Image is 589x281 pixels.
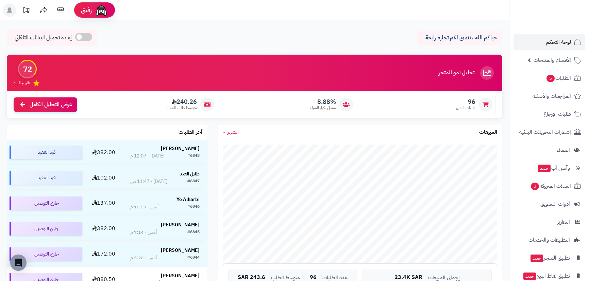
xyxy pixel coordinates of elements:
[161,247,200,254] strong: [PERSON_NAME]
[310,98,336,106] span: 8.88%
[166,98,197,106] span: 240.26
[179,129,202,135] h3: آخر الطلبات
[166,105,197,111] span: متوسط طلب العميل
[95,3,108,17] img: ai-face.png
[180,170,200,177] strong: طلال العيد
[530,253,570,263] span: تطبيق المتجر
[514,34,585,50] a: لوحة التحكم
[130,255,157,261] div: أمس - 5:20 م
[479,129,497,135] h3: المبيعات
[534,55,571,65] span: الأقسام والمنتجات
[546,37,571,47] span: لوحة التحكم
[514,196,585,212] a: أدوات التسويق
[514,232,585,248] a: التطبيقات والخدمات
[30,101,72,109] span: عرض التحليل الكامل
[546,75,555,82] span: 5
[543,15,583,29] img: logo-2.png
[530,181,571,191] span: السلات المتروكة
[540,199,570,209] span: أدوات التسويق
[10,255,27,271] div: Open Intercom Messenger
[456,98,475,106] span: 96
[238,275,265,281] span: 243.6 SAR
[176,196,200,203] strong: Yo Alharbi
[81,6,92,14] span: رفيق
[514,250,585,266] a: تطبيق المتجرجديد
[85,191,122,216] td: 137.00
[130,229,157,236] div: أمس - 7:14 م
[130,153,164,160] div: [DATE] - 12:07 م
[531,183,539,190] span: 0
[523,271,570,281] span: تطبيق نقاط البيع
[130,204,159,210] div: أمس - 10:59 م
[514,160,585,176] a: وآتس آبجديد
[14,80,30,86] span: تقييم النمو
[546,73,571,83] span: الطلبات
[269,275,300,281] span: متوسط الطلب:
[223,128,239,136] a: الشهر
[228,128,239,136] span: الشهر
[161,145,200,152] strong: [PERSON_NAME]
[85,165,122,190] td: 102.00
[531,255,543,262] span: جديد
[514,124,585,140] a: إشعارات التحويلات البنكية
[130,178,167,185] div: [DATE] - 11:47 ص
[85,216,122,241] td: 382.00
[519,127,571,137] span: إشعارات التحويلات البنكية
[557,217,570,227] span: التقارير
[18,3,35,19] a: تحديثات المنصة
[456,105,475,111] span: طلبات الشهر
[557,145,570,155] span: العملاء
[523,273,536,280] span: جديد
[161,221,200,228] strong: [PERSON_NAME]
[310,275,317,281] span: 96
[10,222,82,236] div: جاري التوصيل
[187,255,200,261] div: #6844
[422,34,497,42] p: حياكم الله ، نتمنى لكم تجارة رابحة
[304,275,306,280] span: |
[10,171,82,185] div: قيد التنفيذ
[514,214,585,230] a: التقارير
[187,229,200,236] div: #6845
[187,204,200,210] div: #6846
[514,70,585,86] a: الطلبات5
[394,275,422,281] span: 23.4K SAR
[161,272,200,279] strong: [PERSON_NAME]
[14,97,77,112] a: عرض التحليل الكامل
[439,70,474,76] h3: تحليل نمو المتجر
[514,106,585,122] a: طلبات الإرجاع
[321,275,348,281] span: عدد الطلبات:
[528,235,570,245] span: التطبيقات والخدمات
[538,165,551,172] span: جديد
[85,242,122,267] td: 172.00
[15,34,72,42] span: إعادة تحميل البيانات التلقائي
[10,247,82,261] div: جاري التوصيل
[514,178,585,194] a: السلات المتروكة0
[426,275,460,281] span: إجمالي المبيعات:
[533,91,571,101] span: المراجعات والأسئلة
[10,196,82,210] div: جاري التوصيل
[514,142,585,158] a: العملاء
[310,105,336,111] span: معدل تكرار الشراء
[187,153,200,160] div: #6848
[10,146,82,159] div: قيد التنفيذ
[537,163,570,173] span: وآتس آب
[543,109,571,119] span: طلبات الإرجاع
[187,178,200,185] div: #6847
[514,88,585,104] a: المراجعات والأسئلة
[85,140,122,165] td: 382.00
